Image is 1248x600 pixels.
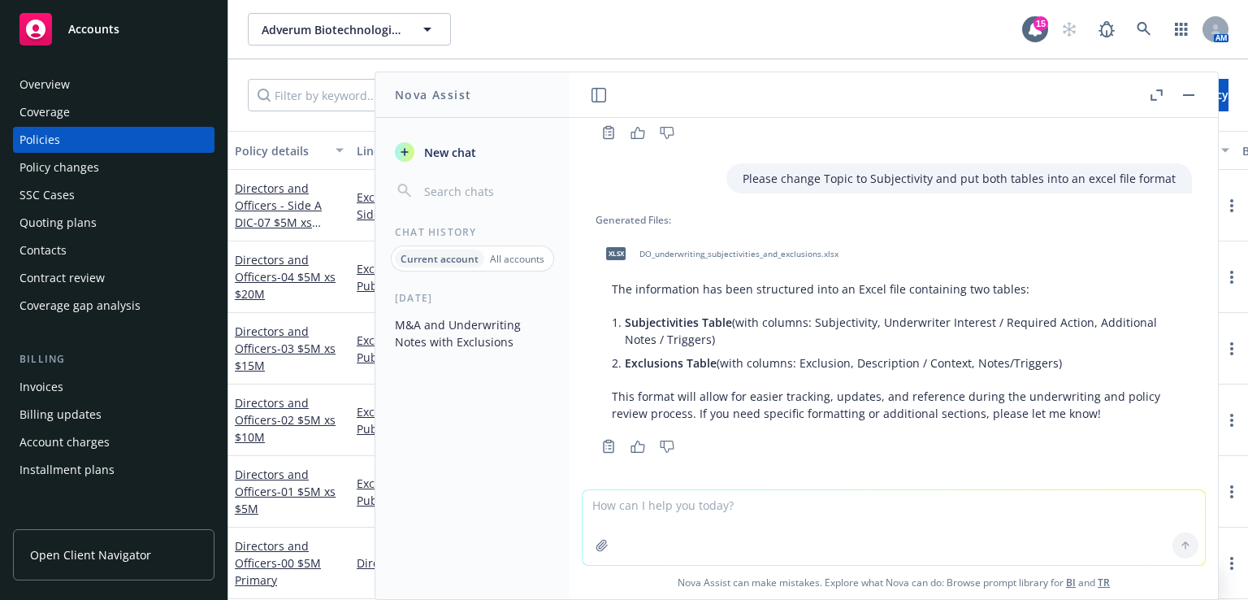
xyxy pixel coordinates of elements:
[13,237,214,263] a: Contacts
[19,127,60,153] div: Policies
[1222,339,1241,359] a: more
[30,546,151,563] span: Open Client Navigator
[1222,196,1241,215] a: more
[596,233,842,274] div: xlsxDO_underwriting_subjectivities_and_exclusions.xlsx
[262,21,402,38] span: Adverum Biotechnologies, Inc.
[421,180,550,202] input: Search chats
[612,280,1176,298] p: The information has been structured into an Excel file containing two tables:
[235,412,336,445] span: - 02 $5M xs $10M
[13,515,214,532] div: Tools
[68,23,119,36] span: Accounts
[606,247,626,259] span: xlsx
[235,215,321,247] span: - 07 $5M xs $35M Excess
[13,457,214,483] a: Installment plans
[357,332,547,366] a: Excess - Directors and Officers - Public $5M excess of $15M
[1098,576,1110,589] a: TR
[601,439,616,454] svg: Copy to clipboard
[639,249,838,259] span: DO_underwriting_subjectivities_and_exclusions.xlsx
[19,210,97,236] div: Quoting plans
[357,403,547,437] a: Excess - Directors and Officers - Public $5M excess of $10M
[1165,13,1198,46] a: Switch app
[228,131,350,170] button: Policy details
[19,457,115,483] div: Installment plans
[13,402,214,428] a: Billing updates
[401,252,479,266] p: Current account
[19,72,70,98] div: Overview
[13,7,214,52] a: Accounts
[13,374,214,400] a: Invoices
[421,144,476,161] span: New chat
[625,351,1176,375] li: (with columns: Exclusion, Description / Context, Notes/Triggers)
[596,213,1192,227] div: Generated Files:
[357,475,547,509] a: Excess - Directors and Officers - Public $5M excess of $5M
[19,154,99,180] div: Policy changes
[235,324,336,373] a: Directors and Officers
[625,311,1176,351] li: (with columns: Subjectivity, Underwriter Interest / Required Action, Additional Notes / Triggers)
[1222,482,1241,502] a: more
[19,402,102,428] div: Billing updates
[13,293,214,319] a: Coverage gap analysis
[357,260,547,294] a: Excess - Directors and Officers - Public $5M excess of $20M
[601,125,616,140] svg: Copy to clipboard
[357,554,547,572] a: Directors and Officers - Public
[388,137,557,167] button: New chat
[235,467,336,516] a: Directors and Officers
[248,79,529,111] input: Filter by keyword...
[235,180,322,247] a: Directors and Officers - Side A DIC
[1222,411,1241,430] a: more
[625,355,717,371] span: Exclusions Table
[235,269,336,302] span: - 04 $5M xs $20M
[235,555,321,588] span: - 00 $5M Primary
[248,13,451,46] button: Adverum Biotechnologies, Inc.
[13,127,214,153] a: Policies
[388,311,557,355] button: M&A and Underwriting Notes with Exclusions
[235,142,326,159] div: Policy details
[743,170,1176,187] p: Please change Topic to Subjectivity and put both tables into an excel file format
[654,435,680,458] button: Thumbs down
[235,395,336,445] a: Directors and Officers
[19,265,105,291] div: Contract review
[13,182,214,208] a: SSC Cases
[375,291,570,305] div: [DATE]
[19,293,141,319] div: Coverage gap analysis
[19,182,75,208] div: SSC Cases
[235,484,336,516] span: - 01 $5M xs $5M
[235,538,321,588] a: Directors and Officers
[576,566,1211,599] span: Nova Assist can make mistakes. Explore what Nova can do: Browse prompt library for and
[235,252,336,302] a: Directors and Officers
[490,252,544,266] p: All accounts
[625,315,732,330] span: Subjectivities Table
[357,189,547,223] a: Excess - Directors and Officers - Side A DIC $5M excess of $35M
[13,154,214,180] a: Policy changes
[357,142,529,159] div: Lines of coverage
[350,131,553,170] button: Lines of coverage
[1222,554,1241,573] a: more
[19,429,110,455] div: Account charges
[1128,13,1160,46] a: Search
[235,341,336,373] span: - 03 $5M xs $15M
[13,265,214,291] a: Contract review
[612,388,1176,422] p: This format will allow for easier tracking, updates, and reference during the underwriting and po...
[13,351,214,367] div: Billing
[1222,267,1241,287] a: more
[13,72,214,98] a: Overview
[19,99,70,125] div: Coverage
[395,86,471,103] h1: Nova Assist
[375,225,570,239] div: Chat History
[19,374,63,400] div: Invoices
[13,210,214,236] a: Quoting plans
[1090,13,1123,46] a: Report a Bug
[1033,16,1048,31] div: 15
[19,237,67,263] div: Contacts
[13,429,214,455] a: Account charges
[13,99,214,125] a: Coverage
[1053,13,1085,46] a: Start snowing
[654,121,680,144] button: Thumbs down
[1066,576,1076,589] a: BI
